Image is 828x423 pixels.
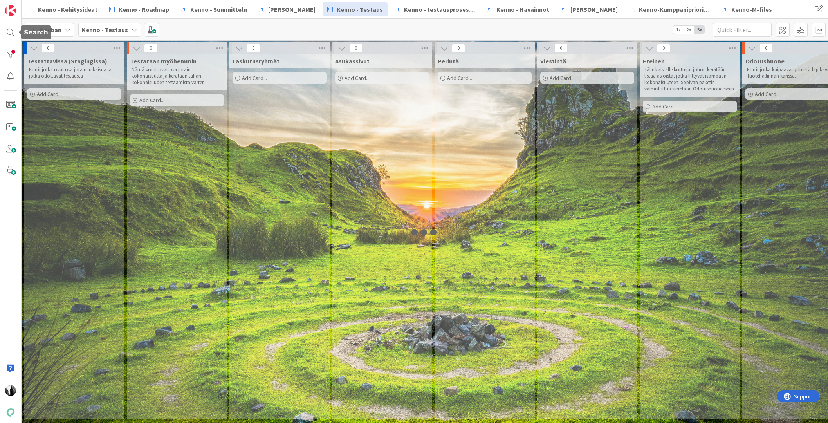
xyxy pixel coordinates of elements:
a: Kenno - testausprosessi/Featureflagit [390,2,480,16]
span: [PERSON_NAME] [570,5,618,14]
span: Add Card... [755,90,780,98]
span: Eteinen [643,57,665,65]
span: 0 [759,43,773,53]
p: Nämä kortit ovat osa jotain kokonaisuutta ja kerätään tähän kokonaisuuden testaamista varten [132,67,222,86]
span: Kenno - Suunnittelu [190,5,247,14]
a: Kenno - Roadmap [105,2,174,16]
a: Kenno - Suunnittelu [176,2,252,16]
span: 2x [684,26,694,34]
span: Kenno - Havainnot [496,5,549,14]
span: 0 [41,43,55,53]
span: 0 [247,43,260,53]
span: Add Card... [242,74,267,81]
span: Perintä [438,57,459,65]
span: Add Card... [37,90,62,98]
span: Add Card... [550,74,575,81]
span: 3x [694,26,705,34]
span: Kenno-M-files [731,5,772,14]
p: Kortit jotka ovat osa jotain julkaisua ja jotka odottavat testausta [29,67,120,80]
span: Testattavissa (Stagingissa) [27,57,107,65]
a: Kenno - Havainnot [482,2,554,16]
img: KV [5,385,16,396]
span: Viestintä [540,57,566,65]
a: [PERSON_NAME] [556,2,622,16]
span: 0 [349,43,363,53]
span: 0 [144,43,157,53]
span: Add Card... [652,103,677,110]
span: Testataan myöhemmin [130,57,197,65]
a: Kenno - Testaus [323,2,388,16]
a: Kenno - Kehitysideat [24,2,102,16]
span: Odotushuone [745,57,785,65]
span: Add Card... [345,74,370,81]
b: Kenno - Testaus [82,26,128,34]
a: Kenno-Kumppanipriorisointi [625,2,715,16]
span: Add Card... [139,97,164,104]
span: Kenno - Kehitysideat [38,5,97,14]
a: Kenno-M-files [717,2,777,16]
span: Kenno-Kumppanipriorisointi [639,5,710,14]
img: Visit kanbanzone.com [5,5,16,16]
span: Laskutusryhmät [233,57,280,65]
a: [PERSON_NAME] [254,2,320,16]
span: 1x [673,26,684,34]
span: 0 [657,43,670,53]
img: avatar [5,407,16,418]
span: Kenno - Roadmap [119,5,169,14]
span: [PERSON_NAME] [268,5,316,14]
span: Support [16,1,36,11]
span: Kenno - testausprosessi/Featureflagit [404,5,475,14]
span: 0 [554,43,568,53]
p: Tälle kaistalle kortteja, johon kerätään listaa asioista, jotka liittyvät isompaan kokonaisuuteen... [644,67,735,92]
span: Asukassivut [335,57,370,65]
span: 0 [452,43,465,53]
span: Add Card... [447,74,472,81]
input: Quick Filter... [713,23,772,37]
h5: Search [24,29,48,36]
span: Kanban [40,25,61,34]
span: Kenno - Testaus [337,5,383,14]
